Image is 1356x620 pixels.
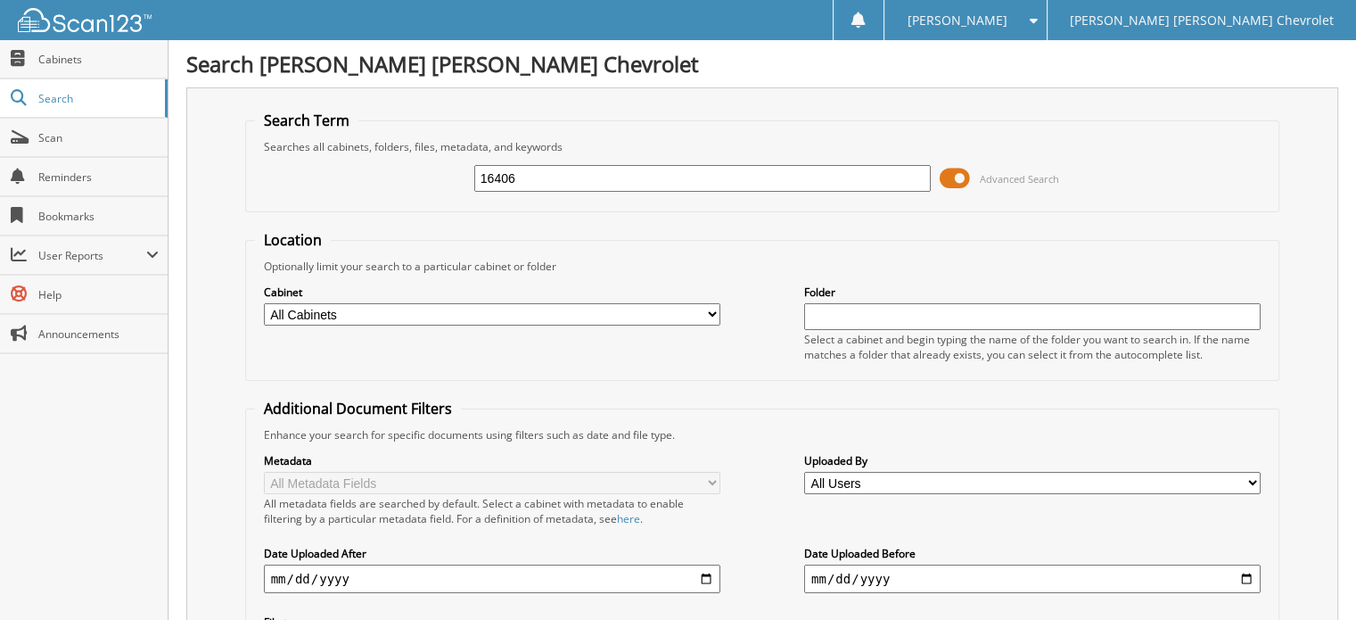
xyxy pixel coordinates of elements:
[264,565,720,593] input: start
[804,565,1261,593] input: end
[38,52,159,67] span: Cabinets
[18,8,152,32] img: scan123-logo-white.svg
[255,111,358,130] legend: Search Term
[804,332,1261,362] div: Select a cabinet and begin typing the name of the folder you want to search in. If the name match...
[1267,534,1356,620] iframe: Chat Widget
[255,399,461,418] legend: Additional Document Filters
[255,427,1270,442] div: Enhance your search for specific documents using filters such as date and file type.
[264,496,720,526] div: All metadata fields are searched by default. Select a cabinet with metadata to enable filtering b...
[38,327,159,342] span: Announcements
[38,169,159,185] span: Reminders
[38,248,146,263] span: User Reports
[38,91,156,106] span: Search
[264,453,720,468] label: Metadata
[38,287,159,302] span: Help
[1070,15,1334,26] span: [PERSON_NAME] [PERSON_NAME] Chevrolet
[617,511,640,526] a: here
[264,285,720,300] label: Cabinet
[255,139,1270,154] div: Searches all cabinets, folders, files, metadata, and keywords
[255,230,331,250] legend: Location
[980,172,1059,186] span: Advanced Search
[264,546,720,561] label: Date Uploaded After
[804,285,1261,300] label: Folder
[38,130,159,145] span: Scan
[38,209,159,224] span: Bookmarks
[804,453,1261,468] label: Uploaded By
[255,259,1270,274] div: Optionally limit your search to a particular cabinet or folder
[804,546,1261,561] label: Date Uploaded Before
[186,49,1338,79] h1: Search [PERSON_NAME] [PERSON_NAME] Chevrolet
[907,15,1007,26] span: [PERSON_NAME]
